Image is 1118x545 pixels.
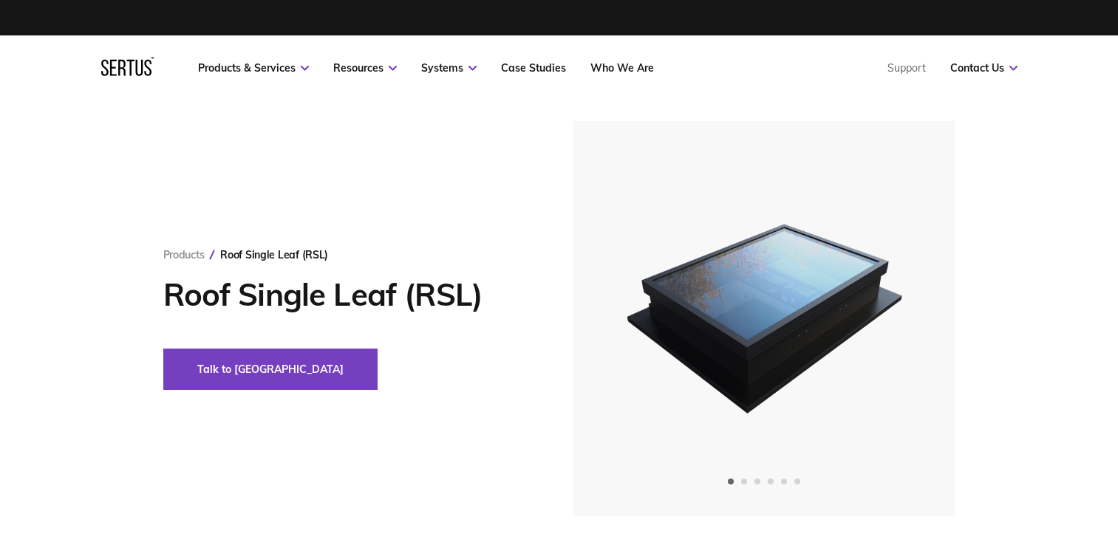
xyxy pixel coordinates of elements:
span: Go to slide 4 [768,479,774,484]
span: Go to slide 2 [741,479,747,484]
a: Resources [333,61,397,75]
span: Go to slide 6 [794,479,800,484]
a: Case Studies [501,61,566,75]
a: Support [887,61,926,75]
button: Talk to [GEOGRAPHIC_DATA] [163,349,378,390]
span: Go to slide 5 [781,479,787,484]
a: Systems [421,61,477,75]
a: Who We Are [590,61,654,75]
h1: Roof Single Leaf (RSL) [163,276,529,313]
a: Contact Us [950,61,1018,75]
a: Products [163,248,205,261]
span: Go to slide 3 [754,479,760,484]
a: Products & Services [198,61,309,75]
